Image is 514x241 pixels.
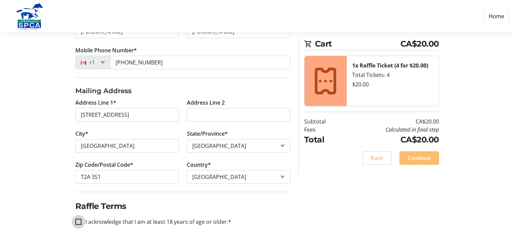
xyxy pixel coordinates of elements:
label: Country* [187,161,211,169]
a: Home [484,10,509,23]
input: Zip or Postal Code [75,170,179,184]
strong: 1x Raffle Ticket (4 for $20.00) [352,62,428,69]
label: City* [75,130,88,138]
label: State/Province* [187,130,228,138]
label: I acknowledge that I am at least 18 years of age or older.* [81,218,231,226]
td: Total [304,134,343,146]
button: Continue [399,151,439,165]
label: Address Line 1* [75,99,116,107]
label: Zip Code/Postal Code* [75,161,133,169]
td: Subtotal [304,117,343,126]
span: Cart [315,38,400,50]
td: Fees [304,126,343,134]
label: Address Line 2 [187,99,225,107]
input: Address [75,108,179,122]
h2: Raffle Terms [75,200,290,212]
input: City [75,139,179,153]
td: CA$20.00 [343,134,439,146]
input: (506) 234-5678 [110,56,290,69]
div: $20.00 [352,80,433,88]
span: CA$20.00 [400,38,439,50]
div: Total Tickets: 4 [352,71,433,79]
td: CA$20.00 [343,117,439,126]
label: Mobile Phone Number* [75,46,137,54]
td: Calculated in final step [343,126,439,134]
img: Alberta SPCA's Logo [5,3,53,30]
span: Back [371,154,383,162]
span: Continue [408,154,431,162]
button: Back [363,151,391,165]
h3: Mailing Address [75,86,290,96]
